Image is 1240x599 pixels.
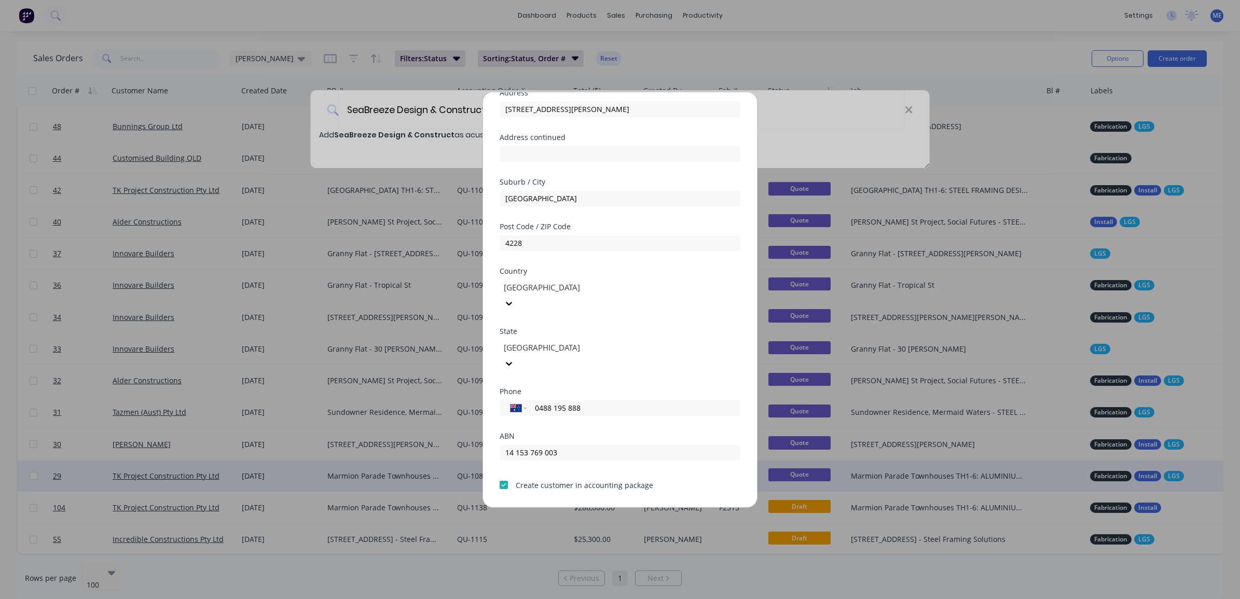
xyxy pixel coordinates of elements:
[500,388,740,395] div: Phone
[500,433,740,440] div: ABN
[500,178,740,186] div: Suburb / City
[500,89,740,96] div: Address
[500,268,740,275] div: Country
[500,134,740,141] div: Address continued
[516,480,653,491] div: Create customer in accounting package
[500,223,740,230] div: Post Code / ZIP Code
[500,328,740,335] div: State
